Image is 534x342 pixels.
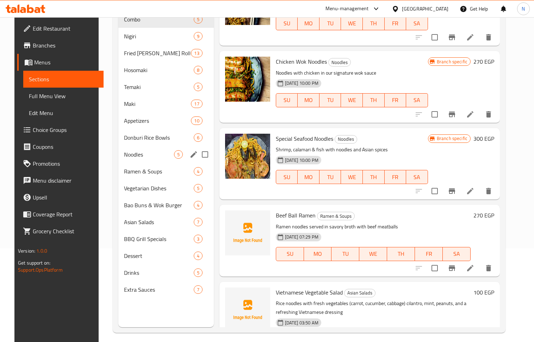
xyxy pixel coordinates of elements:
[118,163,214,180] div: Ramen & Soups4
[341,93,363,107] button: WE
[124,49,191,57] div: Fried Maki Rolls
[325,5,369,13] div: Menu-management
[331,247,359,261] button: TU
[322,172,339,182] span: TU
[341,16,363,30] button: WE
[359,247,387,261] button: WE
[473,210,494,220] h6: 270 EGP
[466,264,474,272] a: Edit menu item
[124,201,194,209] div: Bao Buns & Wok Burger
[124,150,174,159] span: Noodles
[387,247,415,261] button: TH
[329,58,350,66] span: Noodles
[118,247,214,264] div: Dessert4
[124,252,194,260] div: Dessert
[276,145,428,154] p: Shrimp, calamari & fish with noodles and Asian spices
[23,104,104,121] a: Edit Menu
[124,218,194,226] span: Asian Salads
[29,75,98,83] span: Sections
[124,116,191,125] span: Appetizers
[522,5,525,13] span: N
[443,106,460,123] button: Branch-specific-item
[118,180,214,197] div: Vegetarian Dishes5
[427,30,442,45] span: Select to update
[298,93,319,107] button: MO
[225,134,270,179] img: Special Seafood Noodles
[124,235,194,243] div: BBQ Grill Specials
[427,261,442,275] span: Select to update
[300,172,317,182] span: MO
[279,95,295,105] span: SU
[188,149,199,160] button: edit
[409,95,425,105] span: SA
[194,219,202,226] span: 7
[191,100,202,108] div: items
[118,62,214,78] div: Hosomaki8
[276,299,471,317] p: Rice noodles with fresh vegetables (carrot, cucumber, cabbage) cilantro, mint, peanuts, and a ref...
[385,16,406,30] button: FR
[18,246,35,255] span: Version:
[124,15,194,24] span: Combo
[279,18,295,28] span: SU
[480,106,497,123] button: delete
[194,67,202,74] span: 8
[366,95,382,105] span: TH
[276,210,316,221] span: Beef Ball Ramen
[300,95,317,105] span: MO
[29,109,98,117] span: Edit Menu
[191,101,202,107] span: 17
[194,285,203,294] div: items
[434,58,470,65] span: Branch specific
[443,29,460,46] button: Branch-specific-item
[124,66,194,74] span: Hosomaki
[225,210,270,255] img: Beef Ball Ramen
[194,16,202,23] span: 5
[322,18,339,28] span: TU
[344,289,375,297] span: Asian Salads
[118,78,214,95] div: Temaki5
[276,247,304,261] button: SU
[194,167,203,176] div: items
[17,20,104,37] a: Edit Restaurant
[225,287,270,332] img: Vietnamese Vegetable Salad
[443,247,471,261] button: SA
[480,29,497,46] button: delete
[124,133,194,142] span: Donburi Rice Bowls
[191,50,202,57] span: 13
[194,33,202,40] span: 9
[34,58,98,66] span: Menus
[194,134,202,141] span: 6
[124,285,194,294] span: Extra Sauces
[118,197,214,214] div: Bao Buns & Wok Burger4
[319,93,341,107] button: TU
[194,235,203,243] div: items
[118,95,214,112] div: Maki17
[191,49,202,57] div: items
[466,187,474,195] a: Edit menu item
[17,121,104,138] a: Choice Groups
[387,172,404,182] span: FR
[427,184,442,198] span: Select to update
[387,95,404,105] span: FR
[194,133,203,142] div: items
[406,170,428,184] button: SA
[33,193,98,202] span: Upsell
[17,37,104,54] a: Branches
[118,112,214,129] div: Appetizers10
[282,157,321,164] span: [DATE] 10:00 PM
[276,222,471,231] p: Ramen noodles served in savory broth with beef meatballs
[33,159,98,168] span: Promotions
[33,41,98,50] span: Branches
[194,168,202,175] span: 4
[385,93,406,107] button: FR
[363,16,385,30] button: TH
[362,249,384,259] span: WE
[174,150,183,159] div: items
[124,184,194,192] div: Vegetarian Dishes
[415,247,443,261] button: FR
